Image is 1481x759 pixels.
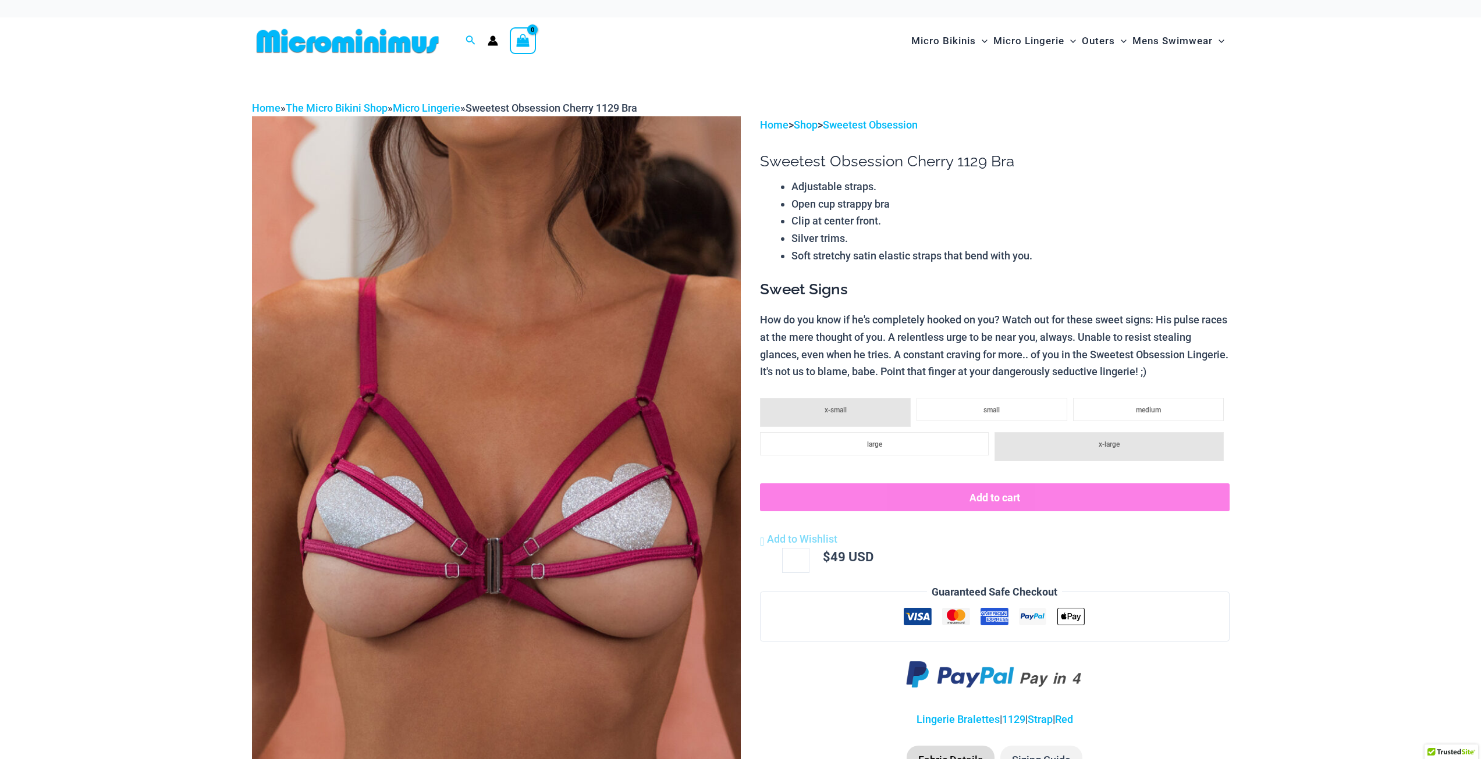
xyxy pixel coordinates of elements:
[791,195,1229,213] li: Open cup strappy bra
[782,548,809,572] input: Product quantity
[823,548,830,565] span: $
[760,280,1229,300] h3: Sweet Signs
[760,530,837,548] a: Add to Wishlist
[983,406,1000,414] span: small
[908,23,990,59] a: Micro BikinisMenu ToggleMenu Toggle
[1115,26,1127,56] span: Menu Toggle
[917,398,1067,421] li: small
[823,548,873,565] bdi: 49 USD
[466,34,476,48] a: Search icon link
[510,27,537,54] a: View Shopping Cart, empty
[466,102,637,114] span: Sweetest Obsession Cherry 1129 Bra
[252,102,280,114] a: Home
[760,116,1229,134] p: > >
[760,398,911,427] li: x-small
[760,152,1229,170] h1: Sweetest Obsession Cherry 1129 Bra
[1002,713,1025,725] a: 1129
[823,119,918,131] a: Sweetest Obsession
[927,583,1062,601] legend: Guaranteed Safe Checkout
[1064,26,1076,56] span: Menu Toggle
[760,119,789,131] a: Home
[1055,713,1073,725] a: Red
[791,247,1229,265] li: Soft stretchy satin elastic straps that bend with you.
[976,26,988,56] span: Menu Toggle
[393,102,460,114] a: Micro Lingerie
[791,230,1229,247] li: Silver trims.
[1028,713,1053,725] a: Strap
[911,26,976,56] span: Micro Bikinis
[252,28,443,54] img: MM SHOP LOGO FLAT
[760,483,1229,511] button: Add to cart
[286,102,388,114] a: The Micro Bikini Shop
[1213,26,1224,56] span: Menu Toggle
[1136,406,1161,414] span: medium
[1079,23,1130,59] a: OutersMenu ToggleMenu Toggle
[993,26,1064,56] span: Micro Lingerie
[791,212,1229,230] li: Clip at center front.
[825,406,847,414] span: x-small
[917,713,1000,725] a: Lingerie Bralettes
[907,22,1230,60] nav: Site Navigation
[867,440,882,448] span: large
[760,311,1229,380] p: How do you know if he's completely hooked on you? Watch out for these sweet signs: His pulse race...
[791,178,1229,195] li: Adjustable straps.
[252,102,637,114] span: » » »
[1099,440,1120,448] span: x-large
[760,432,989,455] li: large
[1082,26,1115,56] span: Outers
[1132,26,1213,56] span: Mens Swimwear
[760,711,1229,728] p: | | |
[488,35,498,46] a: Account icon link
[1130,23,1227,59] a: Mens SwimwearMenu ToggleMenu Toggle
[995,432,1223,461] li: x-large
[1073,398,1224,421] li: medium
[990,23,1079,59] a: Micro LingerieMenu ToggleMenu Toggle
[767,533,837,545] span: Add to Wishlist
[794,119,818,131] a: Shop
